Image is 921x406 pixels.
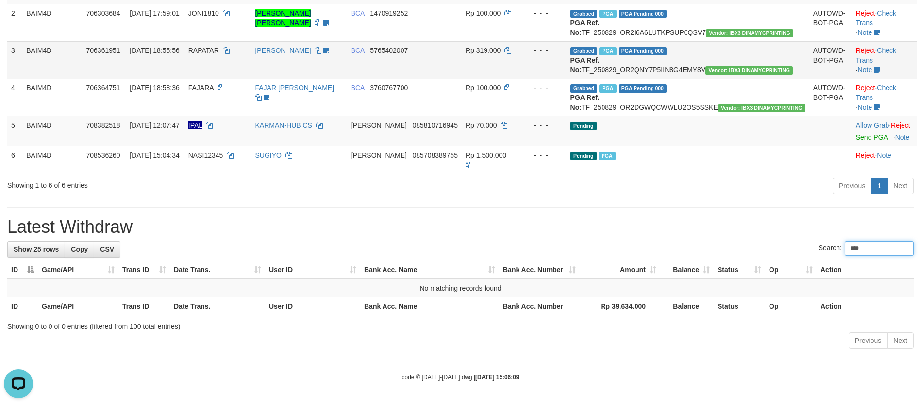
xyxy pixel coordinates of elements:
[351,84,365,92] span: BCA
[7,41,22,79] td: 3
[130,9,179,17] span: [DATE] 17:59:01
[466,84,501,92] span: Rp 100.000
[891,121,910,129] a: Reject
[71,245,88,253] span: Copy
[852,146,917,174] td: ·
[877,151,891,159] a: Note
[819,241,914,256] label: Search:
[580,297,660,315] th: Rp 39.634.000
[65,241,94,258] a: Copy
[499,297,580,315] th: Bank Acc. Number
[570,47,598,55] span: Grabbed
[255,121,312,129] a: KARMAN-HUB CS
[570,84,598,93] span: Grabbed
[7,116,22,146] td: 5
[351,47,365,54] span: BCA
[809,41,852,79] td: AUTOWD-BOT-PGA
[38,261,118,279] th: Game/API: activate to sort column ascending
[580,261,660,279] th: Amount: activate to sort column ascending
[188,121,202,129] span: Nama rekening ada tanda titik/strip, harap diedit
[22,79,82,116] td: BAIM4D
[22,41,82,79] td: BAIM4D
[100,245,114,253] span: CSV
[858,66,872,74] a: Note
[570,10,598,18] span: Grabbed
[895,133,910,141] a: Note
[765,261,817,279] th: Op: activate to sort column ascending
[852,79,917,116] td: · ·
[118,297,170,315] th: Trans ID
[351,151,407,159] span: [PERSON_NAME]
[833,178,871,194] a: Previous
[22,146,82,174] td: BAIM4D
[887,332,914,349] a: Next
[188,84,214,92] span: FAJARA
[817,261,914,279] th: Action
[22,4,82,41] td: BAIM4D
[858,103,872,111] a: Note
[499,261,580,279] th: Bank Acc. Number: activate to sort column ascending
[7,217,914,237] h1: Latest Withdraw
[856,47,875,54] a: Reject
[856,9,875,17] a: Reject
[856,121,891,129] span: ·
[524,120,563,130] div: - - -
[86,47,120,54] span: 706361951
[360,261,499,279] th: Bank Acc. Name: activate to sort column ascending
[370,9,408,17] span: Copy 1470919252 to clipboard
[188,9,219,17] span: JONI1810
[94,241,120,258] a: CSV
[86,9,120,17] span: 706303684
[660,261,714,279] th: Balance: activate to sort column ascending
[130,84,179,92] span: [DATE] 18:58:36
[7,146,22,174] td: 6
[360,297,499,315] th: Bank Acc. Name
[570,19,600,36] b: PGA Ref. No:
[524,83,563,93] div: - - -
[809,79,852,116] td: AUTOWD-BOT-PGA
[86,121,120,129] span: 708382518
[714,297,765,315] th: Status
[7,241,65,258] a: Show 25 rows
[570,94,600,111] b: PGA Ref. No:
[38,297,118,315] th: Game/API
[524,150,563,160] div: - - -
[660,297,714,315] th: Balance
[402,374,519,381] small: code © [DATE]-[DATE] dwg |
[22,116,82,146] td: BAIM4D
[599,47,616,55] span: Marked by aeoyuva
[170,297,265,315] th: Date Trans.
[265,297,360,315] th: User ID
[370,84,408,92] span: Copy 3760767700 to clipboard
[567,79,809,116] td: TF_250829_OR2DGWQCWWLU2OS5SSKE
[619,10,667,18] span: PGA Pending
[856,133,888,141] a: Send PGA
[4,4,33,33] button: Open LiveChat chat widget
[705,66,793,75] span: Vendor URL: https://order2.1velocity.biz
[856,151,875,159] a: Reject
[255,151,281,159] a: SUGIYO
[412,151,457,159] span: Copy 085708389755 to clipboard
[475,374,519,381] strong: [DATE] 15:06:09
[188,47,219,54] span: RAPATAR
[871,178,888,194] a: 1
[130,121,179,129] span: [DATE] 12:07:47
[570,56,600,74] b: PGA Ref. No:
[7,318,914,331] div: Showing 0 to 0 of 0 entries (filtered from 100 total entries)
[7,4,22,41] td: 2
[849,332,888,349] a: Previous
[852,41,917,79] td: · ·
[858,29,872,36] a: Note
[570,122,597,130] span: Pending
[567,41,809,79] td: TF_250829_OR2QNY7P5IIN8G4EMY8V
[856,121,889,129] a: Allow Grab
[7,279,914,297] td: No matching records found
[7,177,376,190] div: Showing 1 to 6 of 6 entries
[570,152,597,160] span: Pending
[466,121,497,129] span: Rp 70.000
[14,245,59,253] span: Show 25 rows
[86,84,120,92] span: 706364751
[856,84,875,92] a: Reject
[7,79,22,116] td: 4
[351,9,365,17] span: BCA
